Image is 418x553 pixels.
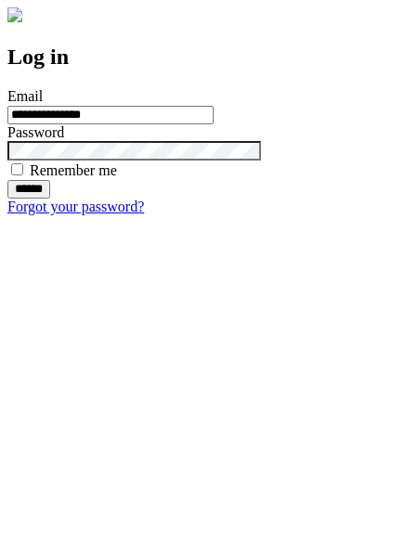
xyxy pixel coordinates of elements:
label: Password [7,124,64,140]
label: Remember me [30,162,117,178]
h2: Log in [7,45,411,70]
a: Forgot your password? [7,199,144,214]
img: logo-4e3dc11c47720685a147b03b5a06dd966a58ff35d612b21f08c02c0306f2b779.png [7,7,22,22]
label: Email [7,88,43,104]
